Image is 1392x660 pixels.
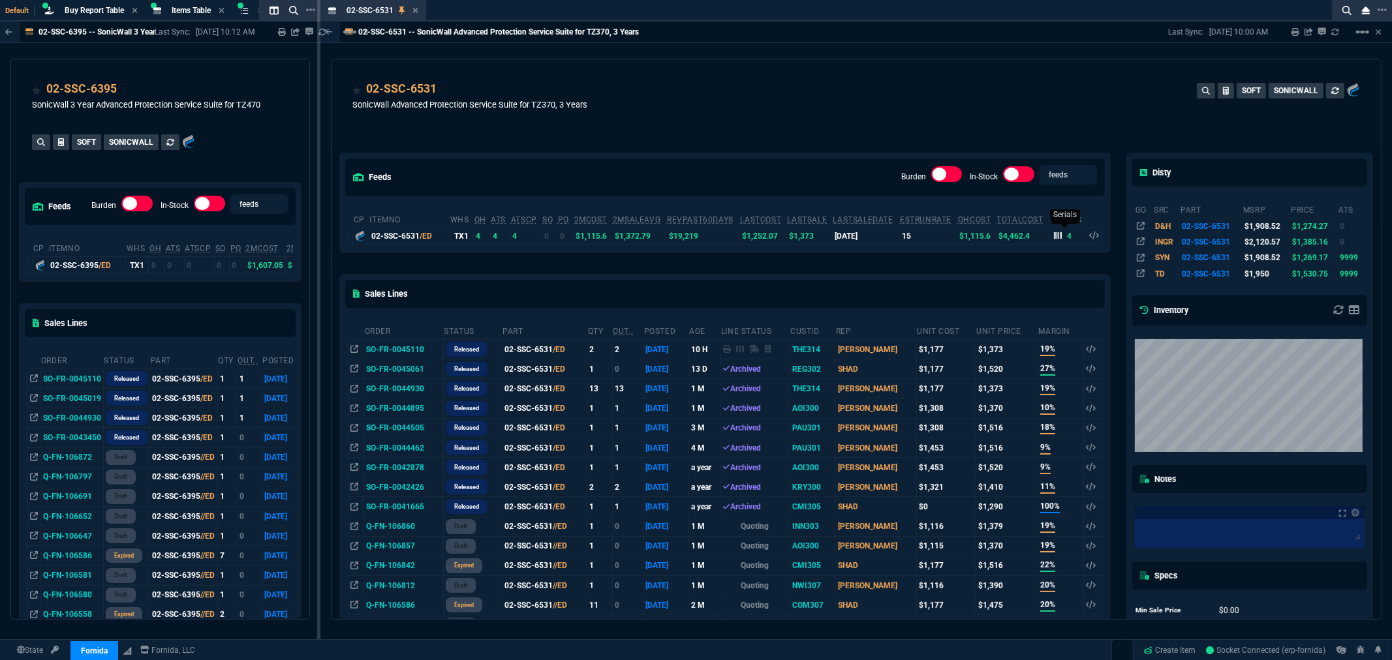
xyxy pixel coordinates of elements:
td: PAU301 [790,418,835,438]
td: $19,219 [666,228,740,244]
span: /ED [553,345,565,354]
p: expired [114,609,134,620]
nx-icon: Split Panels [264,3,284,18]
th: msrp [1243,200,1290,218]
p: draft [114,511,127,522]
td: 02-SSC-6531 [1180,250,1243,265]
th: Posted [262,350,298,369]
tr: ADVANCED PROTECTION SERVICE SU [1135,218,1365,233]
td: 02-SSC-6531 [502,359,587,379]
button: SONICWALL [1269,83,1323,98]
td: 4 [490,228,510,244]
td: 1 [612,438,643,457]
th: Order [40,350,103,369]
td: 0 [542,228,557,244]
th: age [688,321,720,340]
div: In-Stock [1003,166,1034,187]
p: 02-SSC-6531 -- SonicWall Advanced Protection Service Suite for TZ370, 3 Years [358,27,639,37]
div: $1,177 [919,344,974,355]
span: /ED [99,261,111,270]
td: TX1 [450,228,474,244]
td: $1,972.5 [286,257,338,273]
p: Released [114,432,139,443]
td: 15 [899,228,957,244]
td: 9999 [1338,266,1365,282]
td: 1 [217,368,237,388]
th: cp [33,238,48,257]
td: [PERSON_NAME] [835,438,916,457]
td: 1 [587,398,612,418]
p: Released [454,383,479,394]
td: 0 [215,257,230,273]
tr: ADVANCED PROTECTION SECURITY SUITE FOR TZ370 3YR [1135,250,1365,265]
abbr: Total units on open Purchase Orders [558,215,569,224]
p: draft [114,491,127,502]
span: /ED [200,433,213,442]
td: [DATE] [643,379,689,398]
p: draft [114,570,127,580]
td: $1,516 [976,418,1038,438]
td: [DATE] [643,418,689,438]
nx-icon: Open In Opposite Panel [30,394,38,403]
td: 02-SSC-6531 [1180,218,1243,233]
td: [PERSON_NAME] [835,418,916,438]
div: 02-SSC-6395 [46,80,117,97]
td: 10 H [688,340,720,359]
th: Line Status [720,321,790,340]
td: $2,120.57 [1243,234,1290,250]
td: [DATE] [643,398,689,418]
nx-icon: Open In Opposite Panel [350,384,358,393]
p: Released [454,403,479,413]
abbr: The last SO Inv price. No time limit. (ignore zeros) [787,215,827,224]
td: TD [1153,266,1180,282]
abbr: Avg Sale from SO invoices for 2 months [613,215,660,224]
td: AOI300 [790,398,835,418]
nx-icon: Open In Opposite Panel [350,365,358,374]
abbr: Total units on open Sales Orders [215,244,226,253]
span: /ED [553,423,565,432]
abbr: Outstanding (To Ship) [238,356,258,365]
td: $1,520 [976,359,1038,379]
nx-icon: Close Tab [412,6,418,16]
th: WHS [126,238,149,257]
abbr: ATS with all companies combined [511,215,537,224]
p: 4 [1067,231,1072,241]
td: D&H [1153,218,1180,233]
span: Sales Lines Table [258,6,317,15]
p: draft [454,521,467,532]
td: 02-SSC-6531 [502,418,587,438]
nx-icon: Open In Opposite Panel [350,404,358,413]
button: SOFT [1237,83,1266,98]
td: $1,373 [786,228,832,244]
p: Released [454,423,479,433]
p: Released [114,393,139,404]
td: THE314 [790,340,835,359]
td: $4,462.4 [996,228,1049,244]
td: PAU301 [790,438,835,457]
td: $1,607.05 [245,257,285,273]
th: Unit Price [976,321,1038,340]
td: [DATE] [262,389,298,408]
td: 02-SSC-6395 [150,389,217,408]
th: Margin [1038,321,1083,340]
td: 4 [510,228,542,244]
p: Released [454,462,479,473]
td: 02-SSC-6531 [502,379,587,398]
td: 02-SSC-6531 [502,438,587,457]
span: /ED [553,384,565,393]
p: draft [114,531,127,541]
td: [DATE] [262,408,298,428]
abbr: Total Cost of Units on Hand [997,215,1043,224]
td: 02-SSC-6395 [150,428,217,447]
a: 02-SSC-6531 [366,80,437,97]
p: Last Sync: [1168,27,1209,37]
label: Burden [91,201,116,210]
td: [DATE] [643,438,689,457]
span: /ED [200,394,213,403]
td: 0 [1338,218,1365,233]
td: 1 [237,389,262,408]
td: [DATE] [262,368,298,388]
td: [DATE] [643,340,689,359]
td: 0 [557,228,574,244]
